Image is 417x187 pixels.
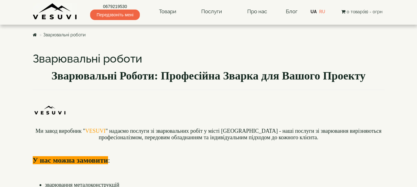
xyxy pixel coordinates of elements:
a: UA [311,9,317,14]
b: У нас можна замовити [33,156,108,164]
h1: Зварювальні роботи [33,53,385,65]
a: Про нас [241,5,273,19]
a: 0679219530 [90,3,140,10]
a: Товари [153,5,182,19]
span: Передзвоніть мені [90,10,140,20]
a: VESUVI [85,128,106,134]
a: Послуги [195,5,228,19]
font: Ми завод виробник " " надаємо послуги зі зварювальних робіт у місті [GEOGRAPHIC_DATA] - наші посл... [35,128,382,140]
a: Блог [286,8,298,14]
b: Зварювальні Роботи: Професійна Зварка для Вашого Проекту [52,70,365,82]
img: Ttn5pm9uIKLcKgZrI-DPJtyXM-1-CpJTlstn2ZXthDzrWzHqWzIXq4ZS7qPkPFVaBoA4GitRGAHsRZshv0hWB0BnCPS-8PrHC... [33,93,67,119]
font: : [33,156,110,164]
a: Зварювальні роботи [43,32,85,37]
span: 0 товар(ів) - 0грн [347,9,382,14]
a: RU [319,9,325,14]
button: 0 товар(ів) - 0грн [340,8,384,15]
img: Завод VESUVI [33,3,77,20]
